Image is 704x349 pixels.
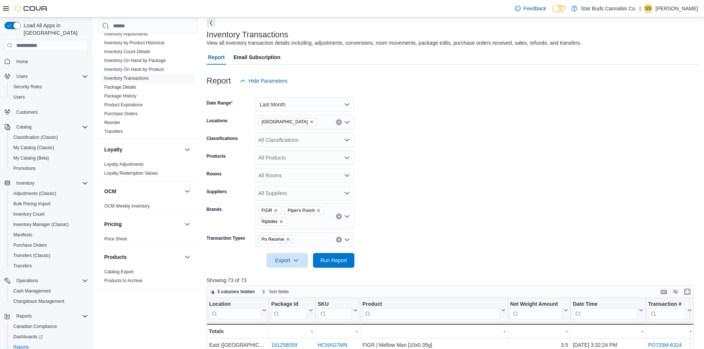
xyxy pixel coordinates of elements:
div: - [362,327,505,336]
p: | [639,4,641,13]
button: OCM [183,187,192,196]
h3: Report [207,76,231,85]
a: Inventory Count [10,210,48,219]
a: Product Expirations [104,102,143,107]
span: Purchase Orders [13,242,47,248]
a: Purchase Orders [10,241,50,250]
span: Customers [16,109,38,115]
span: My Catalog (Beta) [10,154,88,162]
label: Classifications [207,136,238,141]
a: Loyalty Adjustments [104,162,144,167]
span: Price Sheet [104,236,127,242]
label: Suppliers [207,189,227,195]
button: Inventory Manager (Classic) [7,219,91,230]
a: Package History [104,93,136,99]
button: Next [207,18,215,27]
span: Inventory Count Details [104,49,150,55]
a: Canadian Compliance [10,322,60,331]
span: Load All Apps in [GEOGRAPHIC_DATA] [21,22,88,37]
div: Package URL [271,301,307,320]
a: Products to Archive [104,278,142,283]
a: Loyalty Redemption Values [104,171,158,176]
button: Clear input [336,119,342,125]
span: Classification (Classic) [13,134,58,140]
a: My Catalog (Classic) [10,143,57,152]
span: Inventory Transactions [104,75,149,81]
span: Transfers [13,263,32,269]
button: Customers [1,107,91,117]
button: Open list of options [344,237,350,243]
span: Inventory [13,179,88,188]
button: Location [209,301,266,320]
div: Transaction # [648,301,686,308]
a: Manifests [10,230,35,239]
span: FIGR [258,206,282,215]
button: Pricing [104,220,181,228]
span: Operations [16,278,38,284]
p: Star Buds Cannabis Co. [581,4,636,13]
span: [GEOGRAPHIC_DATA] [262,118,308,126]
div: - [648,327,691,336]
span: Export [271,253,303,268]
button: Remove Ontario from selection in this group [309,120,314,124]
a: Home [13,57,31,66]
button: Products [183,253,192,261]
button: Sales [183,294,192,303]
a: Transfers (Classic) [10,251,53,260]
span: Po Receive [258,235,293,243]
span: Piper's Punch [284,206,324,215]
h3: Loyalty [104,146,122,153]
a: Promotions [10,164,39,173]
a: Transfers [10,261,35,270]
span: Promotions [13,165,36,171]
button: Users [13,72,31,81]
span: Inventory Manager (Classic) [10,220,88,229]
button: Hide Parameters [237,73,290,88]
span: Inventory Adjustments [104,31,148,37]
a: Adjustments (Classic) [10,189,59,198]
span: Products to Archive [104,278,142,284]
button: Last Month [255,97,354,112]
span: Inventory Count [10,210,88,219]
a: HCNXG7MN [318,342,347,348]
button: Manifests [7,230,91,240]
span: Chargeback Management [10,297,88,306]
span: SS [645,4,651,13]
a: Inventory by Product Historical [104,40,164,45]
span: Operations [13,276,88,285]
span: Package Details [104,84,136,90]
button: Net Weight Amount [510,301,568,320]
a: PO733M-6324 [648,342,681,348]
button: Loyalty [104,146,181,153]
span: Feedback [524,5,546,12]
span: Po Receive [262,236,284,243]
span: Manifests [10,230,88,239]
div: Loyalty [98,160,198,181]
a: Transfers [104,129,123,134]
span: Transfers [10,261,88,270]
a: Package Details [104,85,136,90]
label: Rooms [207,171,222,177]
span: My Catalog (Classic) [10,143,88,152]
a: Cash Management [10,287,54,295]
div: Inventory [98,30,198,139]
span: Home [13,57,88,66]
div: - [573,327,643,336]
div: Net Weight Amount [510,301,562,320]
button: Date Time [573,301,643,320]
button: Product [362,301,505,320]
span: Promotions [10,164,88,173]
button: Promotions [7,163,91,174]
button: My Catalog (Beta) [7,153,91,163]
span: Canadian Compliance [13,324,57,329]
a: Inventory Manager (Classic) [10,220,72,229]
div: Sophia Schwertl [644,4,653,13]
span: Inventory by Product Historical [104,40,164,46]
span: Bulk Pricing Import [13,201,51,207]
button: Open list of options [344,190,350,196]
button: Open list of options [344,213,350,219]
a: Dashboards [10,332,46,341]
button: Remove FIGR from selection in this group [273,208,278,213]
